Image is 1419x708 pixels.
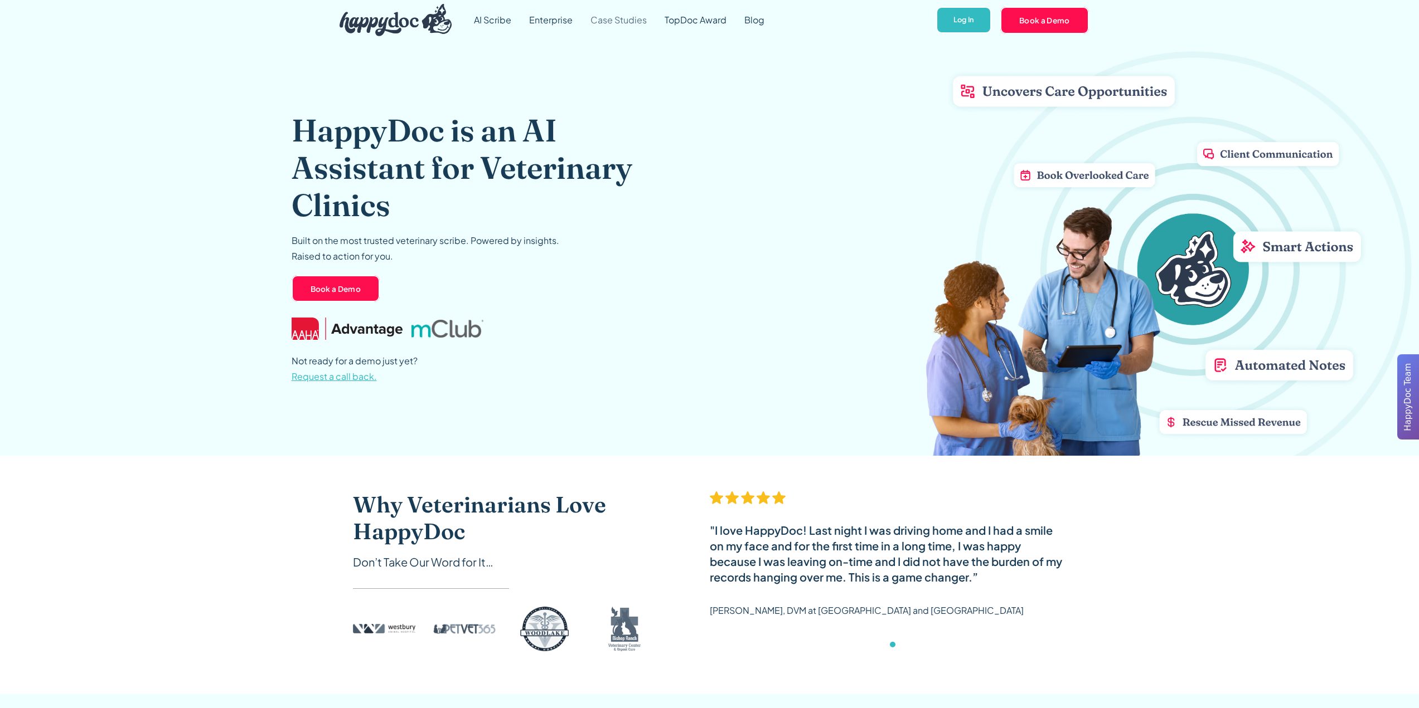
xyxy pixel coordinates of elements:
img: PetVet 365 logo [433,607,496,651]
img: mclub logo [411,320,483,338]
img: AAHA Advantage logo [292,318,403,340]
a: home [331,1,452,39]
a: Book a Demo [292,275,380,302]
div: 4 of 6 [710,491,1067,658]
a: Log In [936,7,991,34]
div: Show slide 2 of 6 [871,642,877,647]
a: Book a Demo [1000,7,1089,33]
div: Don’t Take Our Word for It… [353,554,665,570]
div: Show slide 1 of 6 [862,642,868,647]
span: Request a call back. [292,370,377,382]
div: Show slide 5 of 6 [899,642,904,647]
p: Built on the most trusted veterinary scribe. Powered by insights. Raised to action for you. [292,233,559,264]
div: "I love HappyDoc! Last night I was driving home and I had a smile on my face and for the first ti... [710,523,1067,585]
img: HappyDoc Logo: A happy dog with his ear up, listening. [340,4,452,36]
div: Show slide 3 of 6 [880,642,886,647]
img: Woodlake logo [514,607,576,651]
p: [PERSON_NAME], DVM at [GEOGRAPHIC_DATA] and [GEOGRAPHIC_DATA] [710,603,1024,618]
div: Show slide 4 of 6 [890,642,895,647]
div: Show slide 6 of 6 [908,642,913,647]
p: Not ready for a demo just yet? [292,353,418,384]
h1: HappyDoc is an AI Assistant for Veterinary Clinics [292,111,668,224]
div: carousel [710,491,1067,658]
img: Bishop Ranch logo [594,607,656,651]
h2: Why Veterinarians Love HappyDoc [353,491,665,545]
img: Westbury [353,607,415,651]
